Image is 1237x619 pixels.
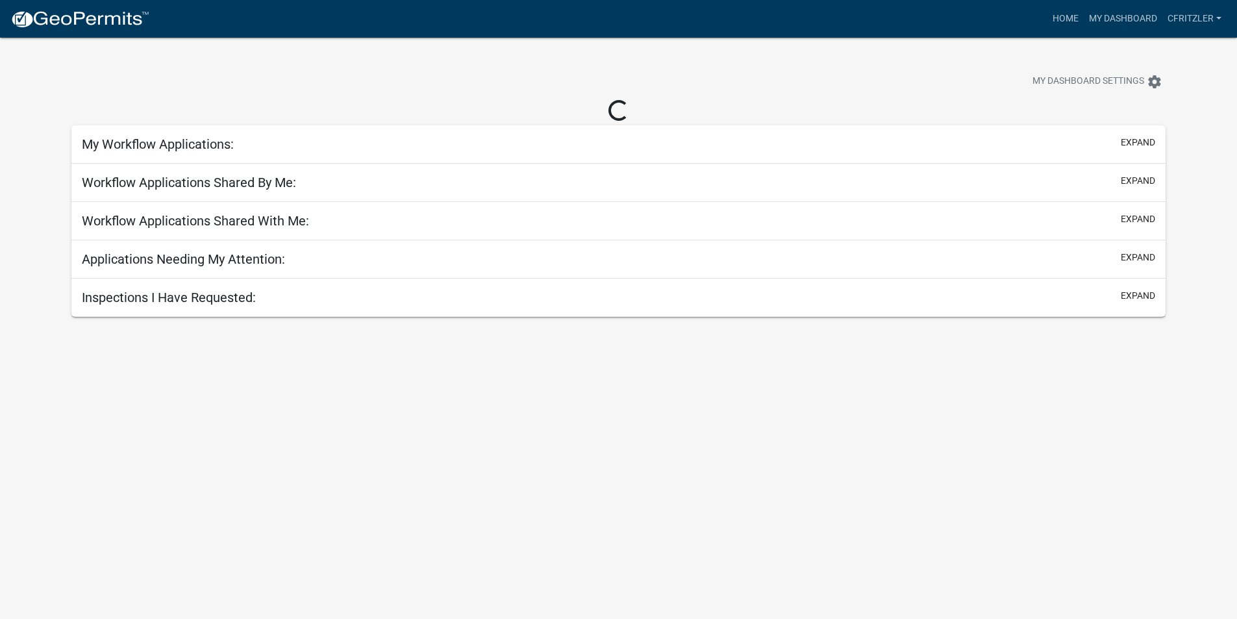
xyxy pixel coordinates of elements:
h5: Workflow Applications Shared By Me: [82,175,296,190]
i: settings [1147,74,1162,90]
a: Home [1047,6,1084,31]
button: expand [1121,251,1155,264]
span: My Dashboard Settings [1032,74,1144,90]
h5: Inspections I Have Requested: [82,290,256,305]
a: My Dashboard [1084,6,1162,31]
h5: Applications Needing My Attention: [82,251,285,267]
button: expand [1121,136,1155,149]
button: My Dashboard Settingssettings [1022,69,1173,94]
button: expand [1121,174,1155,188]
h5: Workflow Applications Shared With Me: [82,213,309,229]
a: cfritzler [1162,6,1227,31]
button: expand [1121,212,1155,226]
button: expand [1121,289,1155,303]
h5: My Workflow Applications: [82,136,234,152]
